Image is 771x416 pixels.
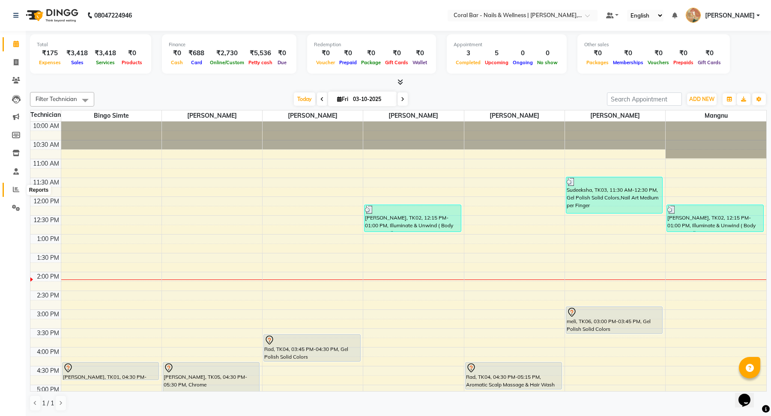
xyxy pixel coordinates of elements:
[275,48,290,58] div: ₹0
[689,96,714,102] span: ADD NEW
[61,110,161,121] span: Bingo Simte
[185,48,208,58] div: ₹688
[686,8,701,23] img: Sravya
[359,59,383,65] span: Package
[410,48,429,58] div: ₹0
[35,366,61,375] div: 4:30 PM
[314,59,337,65] span: Voucher
[31,178,61,187] div: 11:30 AM
[31,159,61,168] div: 11:00 AM
[208,59,246,65] span: Online/Custom
[35,329,61,338] div: 3:30 PM
[671,59,696,65] span: Prepaids
[535,59,560,65] span: No show
[335,96,350,102] span: Fri
[294,92,315,106] span: Today
[246,59,275,65] span: Petty cash
[169,59,185,65] span: Cash
[163,363,259,398] div: [PERSON_NAME], TK05, 04:30 PM-05:30 PM, Chrome
[350,93,393,106] input: 2025-10-03
[666,110,766,121] span: Mangnu
[35,235,61,244] div: 1:00 PM
[735,382,762,407] iframe: chat widget
[31,122,61,131] div: 10:00 AM
[189,59,204,65] span: Card
[696,48,723,58] div: ₹0
[565,110,665,121] span: [PERSON_NAME]
[30,110,61,119] div: Technician
[645,48,671,58] div: ₹0
[511,59,535,65] span: Ongoing
[454,48,483,58] div: 3
[667,205,763,232] div: [PERSON_NAME], TK02, 12:15 PM-01:00 PM, Illuminate & Unwind ( Body serum candle )
[454,41,560,48] div: Appointment
[337,48,359,58] div: ₹0
[35,291,61,300] div: 2:30 PM
[36,95,77,102] span: Filter Technician
[162,110,262,121] span: [PERSON_NAME]
[584,59,611,65] span: Packages
[35,348,61,357] div: 4:00 PM
[410,59,429,65] span: Wallet
[31,140,61,149] div: 10:30 AM
[511,48,535,58] div: 0
[37,59,63,65] span: Expenses
[208,48,246,58] div: ₹2,730
[566,307,662,333] div: meli, TK06, 03:00 PM-03:45 PM, Gel Polish Solid Colors
[383,48,410,58] div: ₹0
[63,48,91,58] div: ₹3,418
[120,59,144,65] span: Products
[314,48,337,58] div: ₹0
[94,3,132,27] b: 08047224946
[91,48,120,58] div: ₹3,418
[35,253,61,262] div: 1:30 PM
[383,59,410,65] span: Gift Cards
[264,335,360,361] div: Rad, TK04, 03:45 PM-04:30 PM, Gel Polish Solid Colors
[169,48,185,58] div: ₹0
[42,399,54,408] span: 1 / 1
[32,197,61,206] div: 12:00 PM
[35,310,61,319] div: 3:00 PM
[611,48,645,58] div: ₹0
[32,216,61,225] div: 12:30 PM
[314,41,429,48] div: Redemption
[607,92,682,106] input: Search Appointment
[483,59,511,65] span: Upcoming
[37,48,63,58] div: ₹175
[275,59,289,65] span: Due
[464,110,565,121] span: [PERSON_NAME]
[584,48,611,58] div: ₹0
[63,363,158,380] div: [PERSON_NAME], TK01, 04:30 PM-05:00 PM, Classic Foot Soak
[363,110,463,121] span: [PERSON_NAME]
[687,93,717,105] button: ADD NEW
[35,385,61,394] div: 5:00 PM
[365,205,460,232] div: [PERSON_NAME], TK02, 12:15 PM-01:00 PM, Illuminate & Unwind ( Body serum candle )
[483,48,511,58] div: 5
[37,41,144,48] div: Total
[696,59,723,65] span: Gift Cards
[535,48,560,58] div: 0
[611,59,645,65] span: Memberships
[246,48,275,58] div: ₹5,536
[120,48,144,58] div: ₹0
[35,272,61,281] div: 2:00 PM
[27,185,51,195] div: Reports
[22,3,81,27] img: logo
[645,59,671,65] span: Vouchers
[169,41,290,48] div: Finance
[584,41,723,48] div: Other sales
[94,59,117,65] span: Services
[69,59,86,65] span: Sales
[671,48,696,58] div: ₹0
[466,363,562,389] div: Rad, TK04, 04:30 PM-05:15 PM, Aromatic Scalp Massage & Hair Wash (30 mins + 15mins)
[263,110,363,121] span: [PERSON_NAME]
[566,177,662,213] div: Sudeeksha, TK03, 11:30 AM-12:30 PM, Gel Polish Solid Colors,Nail Art Medium per Finger
[359,48,383,58] div: ₹0
[337,59,359,65] span: Prepaid
[454,59,483,65] span: Completed
[705,11,755,20] span: [PERSON_NAME]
